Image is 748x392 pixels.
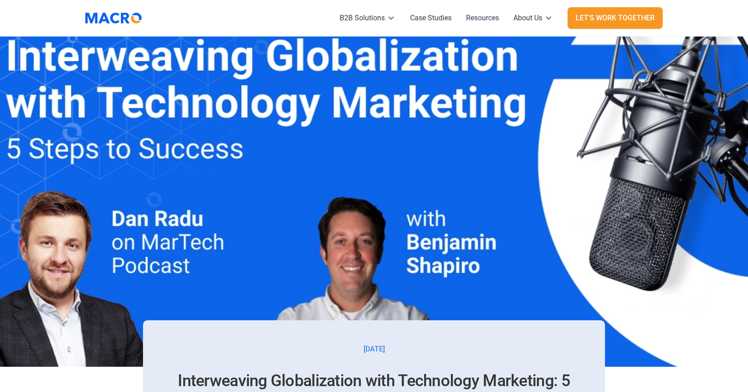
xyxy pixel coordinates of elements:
[85,7,148,29] a: home
[340,13,385,23] div: B2B Solutions
[513,13,542,23] div: About Us
[364,344,385,355] div: [DATE]
[576,13,655,23] div: Let's Work Together
[568,7,663,29] a: Let's Work Together
[81,7,146,29] img: Macromator Logo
